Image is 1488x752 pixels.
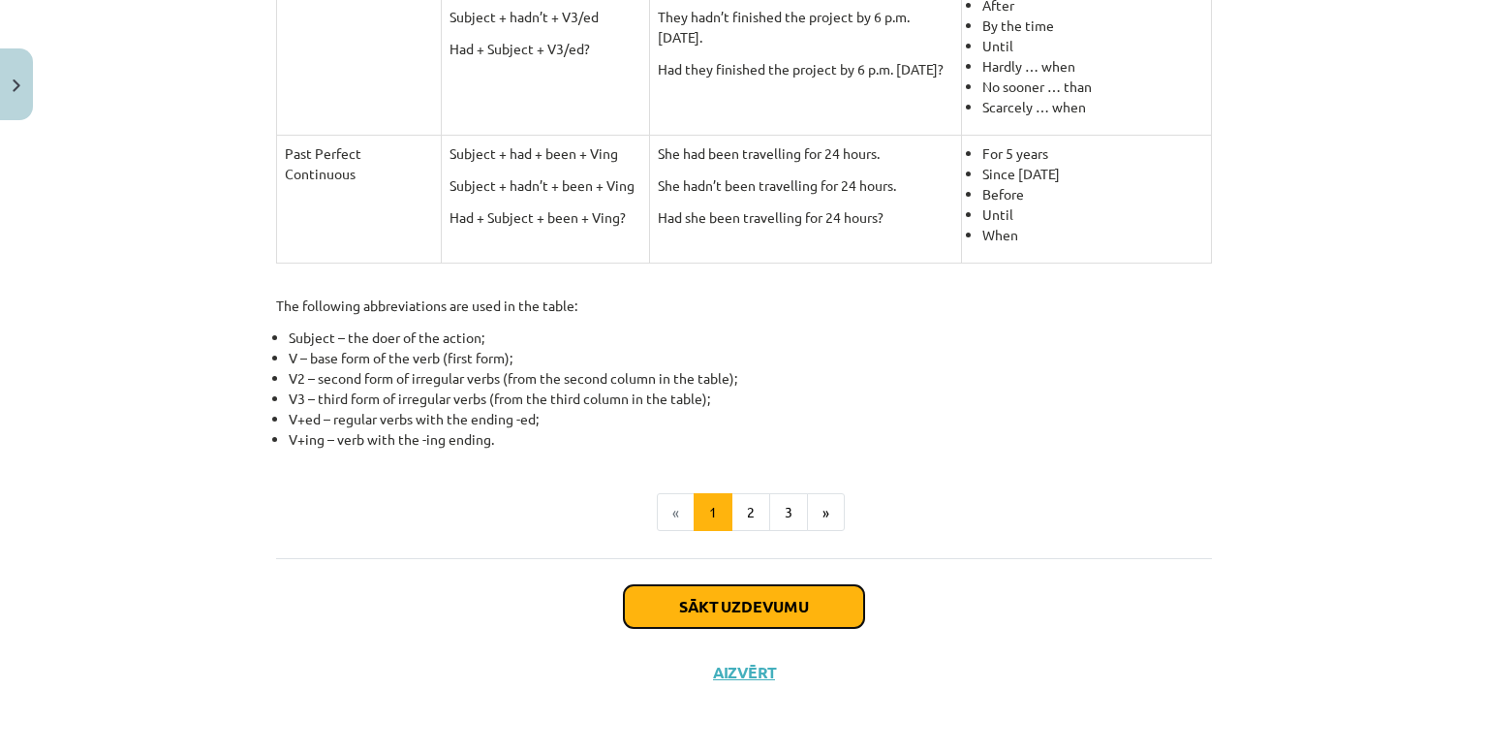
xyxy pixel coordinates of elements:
[694,493,732,532] button: 1
[982,204,1203,225] li: Until
[289,368,1212,389] li: V2 – second form of irregular verbs (from the second column in the table);
[807,493,845,532] button: »
[449,39,641,59] p: Had + Subject + V3/ed?
[289,328,1212,348] li: Subject – the doer of the action;
[982,164,1203,184] li: Since [DATE]
[276,296,1212,316] p: The following abbreviations are used in the table:
[449,143,641,164] p: Subject + had + been + Ving
[731,493,770,532] button: 2
[289,389,1212,409] li: V3 – third form of irregular verbs (from the third column in the table);
[658,175,953,196] p: She hadn’t been travelling for 24 hours.
[276,493,1212,532] nav: Page navigation example
[289,409,1212,429] li: V+ed – regular verbs with the ending -ed;
[658,59,953,79] p: Had they finished the project by 6 p.m. [DATE]?
[982,77,1203,97] li: No sooner … than
[982,184,1203,204] li: Before
[707,663,781,682] button: Aizvērt
[982,225,1203,245] li: When
[982,56,1203,77] li: Hardly … when
[658,7,953,47] p: They hadn’t finished the project by 6 p.m. [DATE].
[13,79,20,92] img: icon-close-lesson-0947bae3869378f0d4975bcd49f059093ad1ed9edebbc8119c70593378902aed.svg
[658,207,953,228] p: Had she been travelling for 24 hours?
[449,207,641,228] p: Had + Subject + been + Ving?
[289,348,1212,368] li: V – base form of the verb (first form);
[769,493,808,532] button: 3
[982,97,1203,117] li: Scarcely … when
[289,429,1212,450] li: V+ing – verb with the -ing ending.
[285,143,433,184] p: Past Perfect Continuous
[658,143,953,164] p: She had been travelling for 24 hours.
[982,143,1203,164] li: For 5 years
[624,585,864,628] button: Sākt uzdevumu
[982,36,1203,56] li: Until
[449,7,641,27] p: Subject + hadn’t + V3/ed
[449,175,641,196] p: Subject + hadn’t + been + Ving
[982,16,1203,36] li: By the time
